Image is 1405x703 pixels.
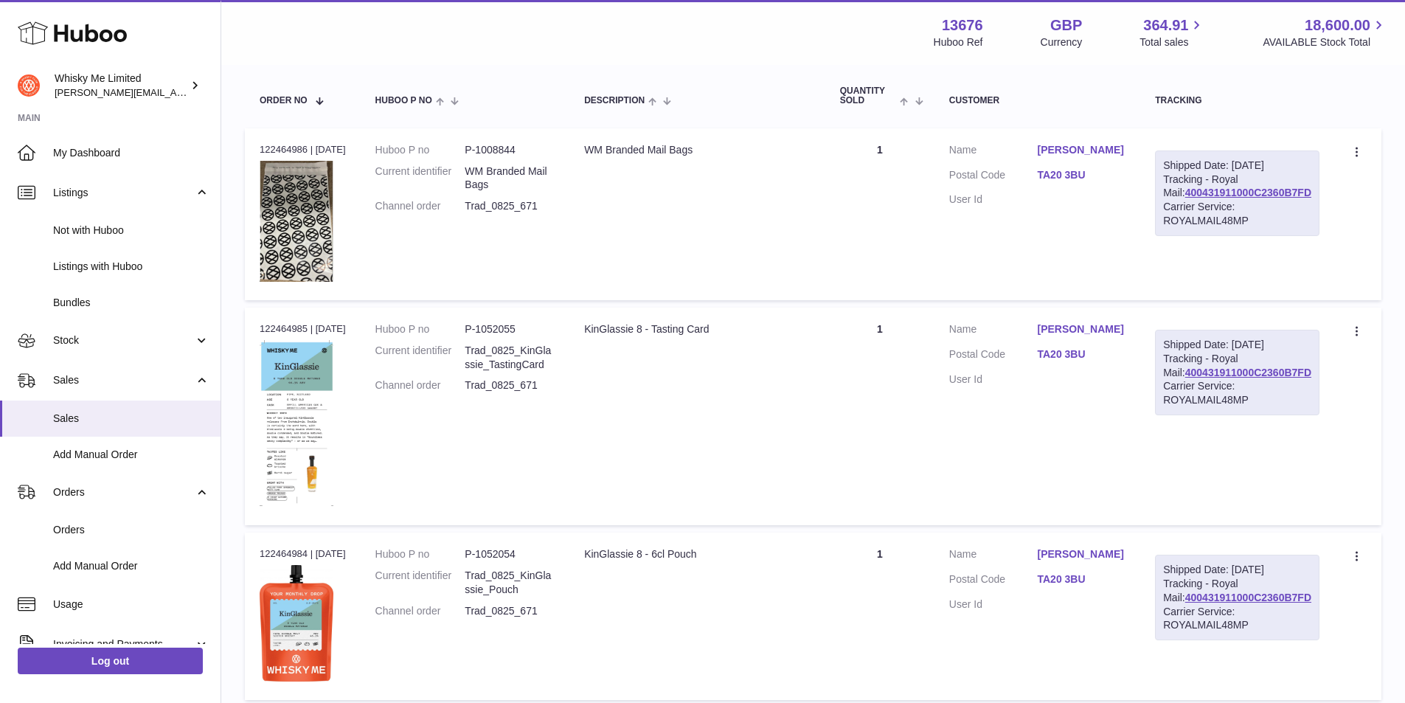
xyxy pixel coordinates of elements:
[1185,592,1311,603] a: 400431911000C2360B7FD
[825,128,934,300] td: 1
[465,165,555,193] dd: WM Branded Mail Bags
[1155,330,1319,415] div: Tracking - Royal Mail:
[1041,35,1083,49] div: Currency
[1263,15,1387,49] a: 18,600.00 AVAILABLE Stock Total
[53,598,209,612] span: Usage
[1155,150,1319,236] div: Tracking - Royal Mail:
[1155,555,1319,640] div: Tracking - Royal Mail:
[949,96,1125,105] div: Customer
[260,143,346,156] div: 122464986 | [DATE]
[1038,168,1126,182] a: TA20 3BU
[584,143,811,157] div: WM Branded Mail Bags
[260,161,333,282] img: 1725358317.png
[1139,35,1205,49] span: Total sales
[260,547,346,561] div: 122464984 | [DATE]
[465,344,555,372] dd: Trad_0825_KinGlassie_TastingCard
[375,96,432,105] span: Huboo P no
[1185,187,1311,198] a: 400431911000C2360B7FD
[53,523,209,537] span: Orders
[18,75,40,97] img: frances@whiskyshop.com
[1038,322,1126,336] a: [PERSON_NAME]
[1163,379,1311,407] div: Carrier Service: ROYALMAIL48MP
[1038,547,1126,561] a: [PERSON_NAME]
[584,547,811,561] div: KinGlassie 8 - 6cl Pouch
[465,199,555,213] dd: Trad_0825_671
[465,604,555,618] dd: Trad_0825_671
[1038,143,1126,157] a: [PERSON_NAME]
[53,260,209,274] span: Listings with Huboo
[949,347,1038,365] dt: Postal Code
[949,547,1038,565] dt: Name
[1143,15,1188,35] span: 364.91
[1163,605,1311,633] div: Carrier Service: ROYALMAIL48MP
[465,322,555,336] dd: P-1052055
[825,308,934,525] td: 1
[260,96,308,105] span: Order No
[55,72,187,100] div: Whisky Me Limited
[1163,200,1311,228] div: Carrier Service: ROYALMAIL48MP
[1139,15,1205,49] a: 364.91 Total sales
[949,143,1038,161] dt: Name
[53,186,194,200] span: Listings
[260,565,333,682] img: 1752740557.jpg
[465,569,555,597] dd: Trad_0825_KinGlassie_Pouch
[949,322,1038,340] dt: Name
[53,637,194,651] span: Invoicing and Payments
[375,165,465,193] dt: Current identifier
[949,572,1038,590] dt: Postal Code
[465,143,555,157] dd: P-1008844
[1038,347,1126,361] a: TA20 3BU
[949,168,1038,186] dt: Postal Code
[53,373,194,387] span: Sales
[1305,15,1370,35] span: 18,600.00
[53,485,194,499] span: Orders
[375,322,465,336] dt: Huboo P no
[584,322,811,336] div: KinGlassie 8 - Tasting Card
[260,322,346,336] div: 122464985 | [DATE]
[53,559,209,573] span: Add Manual Order
[1155,96,1319,105] div: Tracking
[1263,35,1387,49] span: AVAILABLE Stock Total
[934,35,983,49] div: Huboo Ref
[825,533,934,700] td: 1
[949,373,1038,387] dt: User Id
[949,193,1038,207] dt: User Id
[1185,367,1311,378] a: 400431911000C2360B7FD
[53,296,209,310] span: Bundles
[1163,338,1311,352] div: Shipped Date: [DATE]
[1038,572,1126,586] a: TA20 3BU
[53,224,209,238] span: Not with Huboo
[53,412,209,426] span: Sales
[55,86,296,98] span: [PERSON_NAME][EMAIL_ADDRESS][DOMAIN_NAME]
[53,333,194,347] span: Stock
[375,378,465,392] dt: Channel order
[1050,15,1082,35] strong: GBP
[840,86,897,105] span: Quantity Sold
[375,143,465,157] dt: Huboo P no
[1163,563,1311,577] div: Shipped Date: [DATE]
[375,547,465,561] dt: Huboo P no
[260,340,333,507] img: 1752740623.png
[949,598,1038,612] dt: User Id
[375,604,465,618] dt: Channel order
[584,96,645,105] span: Description
[465,547,555,561] dd: P-1052054
[375,199,465,213] dt: Channel order
[1163,159,1311,173] div: Shipped Date: [DATE]
[375,569,465,597] dt: Current identifier
[465,378,555,392] dd: Trad_0825_671
[375,344,465,372] dt: Current identifier
[18,648,203,674] a: Log out
[942,15,983,35] strong: 13676
[53,146,209,160] span: My Dashboard
[53,448,209,462] span: Add Manual Order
